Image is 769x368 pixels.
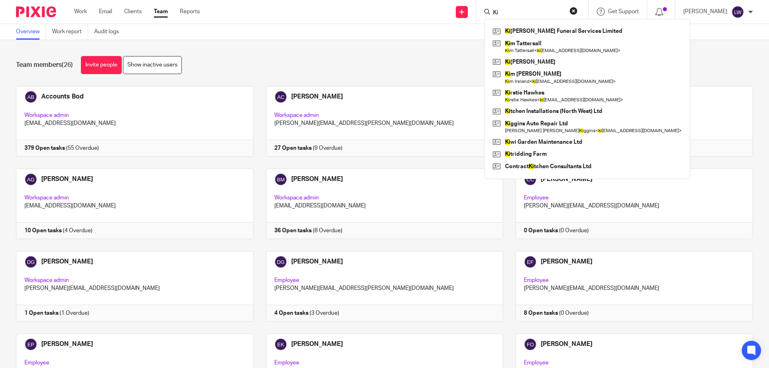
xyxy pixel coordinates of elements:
[570,7,578,15] button: Clear
[16,24,46,40] a: Overview
[123,56,182,74] a: Show inactive users
[180,8,200,16] a: Reports
[81,56,122,74] a: Invite people
[16,6,56,17] img: Pixie
[16,61,73,69] h1: Team members
[154,8,168,16] a: Team
[74,8,87,16] a: Work
[94,24,125,40] a: Audit logs
[492,10,564,17] input: Search
[608,9,639,14] span: Get Support
[731,6,744,18] img: svg%3E
[99,8,112,16] a: Email
[124,8,142,16] a: Clients
[52,24,88,40] a: Work report
[683,8,727,16] p: [PERSON_NAME]
[62,62,73,68] span: (26)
